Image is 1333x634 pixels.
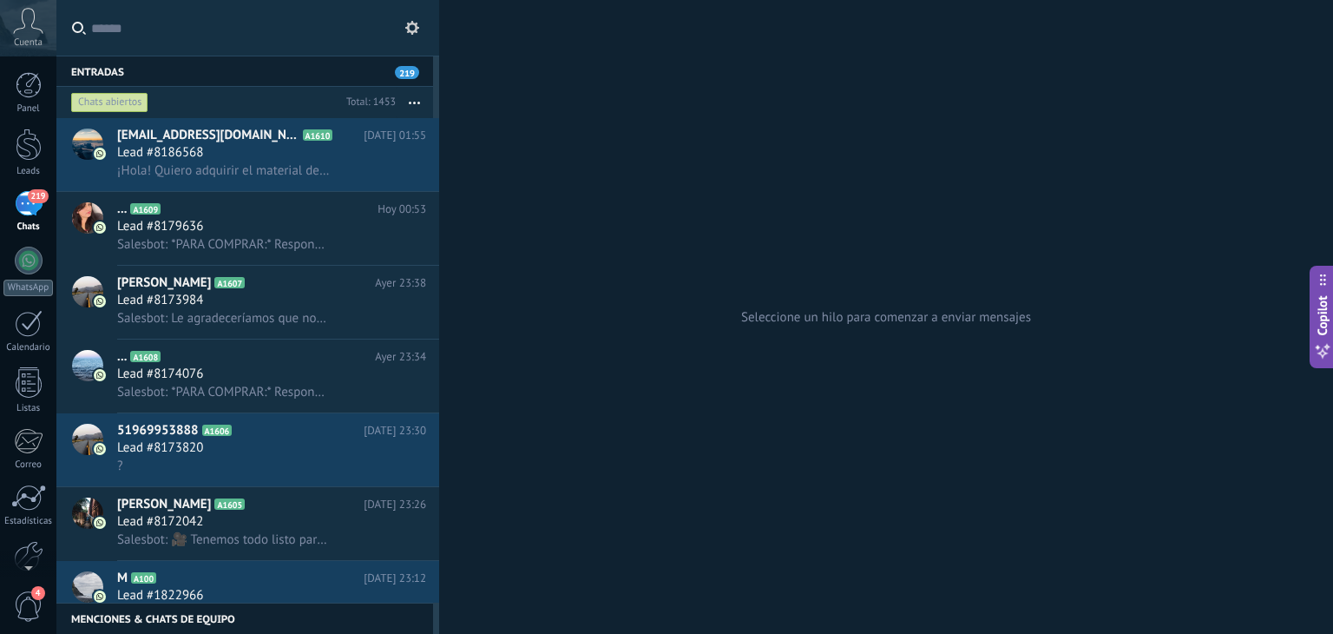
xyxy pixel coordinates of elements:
span: [DATE] 23:12 [364,570,426,587]
a: avataricon...A1608Ayer 23:34Lead #8174076Salesbot: *PARA COMPRAR:* Responde con el método de pago... [56,340,439,413]
span: A1609 [130,203,161,215]
a: avataricon[PERSON_NAME]A1607Ayer 23:38Lead #8173984Salesbot: Le agradeceríamos que nos regale un ... [56,266,439,339]
div: Listas [3,403,54,414]
span: A1607 [214,277,245,288]
img: icon [94,221,106,234]
span: M [117,570,128,587]
span: ¡Hola! Quiero adquirir el material de farmacología y esquemas ilustrados [117,162,331,179]
span: Ayer 23:34 [375,348,426,366]
span: Salesbot: 🎥 Tenemos todo listo para enviar el material COMPLETO de *FARMACOLOGÍA CLÍNICA*💊 *A sol... [117,532,331,548]
div: Entradas [56,56,433,87]
span: [DATE] 23:30 [364,422,426,439]
a: avataricon[PERSON_NAME]A1605[DATE] 23:26Lead #8172042Salesbot: 🎥 Tenemos todo listo para enviar e... [56,487,439,560]
span: Lead #8172042 [117,513,203,531]
span: A1608 [130,351,161,362]
span: Lead #8173820 [117,439,203,457]
span: A1605 [214,499,245,510]
div: Correo [3,459,54,471]
span: Hoy 00:53 [378,201,426,218]
span: [DATE] 01:55 [364,127,426,144]
img: icon [94,517,106,529]
a: avataricon51969953888A1606[DATE] 23:30Lead #8173820? [56,413,439,486]
div: Chats abiertos [71,92,148,113]
span: 219 [28,189,48,203]
span: Salesbot: *PARA COMPRAR:* Responde con el método de pago que prefieras 👇 ✅ *Yape* ✅ *Plin* ✅ *Int... [117,236,331,253]
span: [EMAIL_ADDRESS][DOMAIN_NAME] [117,127,299,144]
div: Estadísticas [3,516,54,527]
div: Menciones & Chats de equipo [56,603,433,634]
span: Lead #8173984 [117,292,203,309]
span: ... [117,348,127,366]
span: ? [117,458,123,474]
a: avataricon...A1609Hoy 00:53Lead #8179636Salesbot: *PARA COMPRAR:* Responde con el método de pago ... [56,192,439,265]
span: Lead #1822966 [117,587,203,604]
span: [PERSON_NAME] [117,274,211,292]
img: icon [94,443,106,455]
a: avatariconMA100[DATE] 23:12Lead #1822966 [56,561,439,634]
div: Total: 1453 [339,94,396,111]
img: icon [94,369,106,381]
img: icon [94,295,106,307]
span: 51969953888 [117,422,199,439]
span: Lead #8174076 [117,366,203,383]
span: Lead #8179636 [117,218,203,235]
span: ... [117,201,127,218]
img: icon [94,148,106,160]
span: Salesbot: Le agradeceríamos que nos regale un comentario positivo en nuestra publicación 👇🏻 [URL]... [117,310,331,327]
span: Ayer 23:38 [375,274,426,292]
img: icon [94,591,106,603]
span: A1606 [202,425,233,436]
div: WhatsApp [3,280,53,296]
div: Calendario [3,342,54,353]
span: 4 [31,586,45,600]
div: Chats [3,221,54,233]
span: Salesbot: *PARA COMPRAR:* Responde con el método de pago que prefieras 👇 ✅ *Yape* ✅ *Plin* ✅ *Int... [117,384,331,400]
span: [DATE] 23:26 [364,496,426,513]
a: avataricon[EMAIL_ADDRESS][DOMAIN_NAME]A1610[DATE] 01:55Lead #8186568¡Hola! Quiero adquirir el mat... [56,118,439,191]
span: Lead #8186568 [117,144,203,162]
span: Copilot [1314,296,1331,336]
span: 219 [395,66,419,79]
span: Cuenta [14,37,43,49]
div: Leads [3,166,54,177]
div: Panel [3,103,54,115]
span: [PERSON_NAME] [117,496,211,513]
span: A1610 [303,129,333,141]
span: A100 [131,572,156,584]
